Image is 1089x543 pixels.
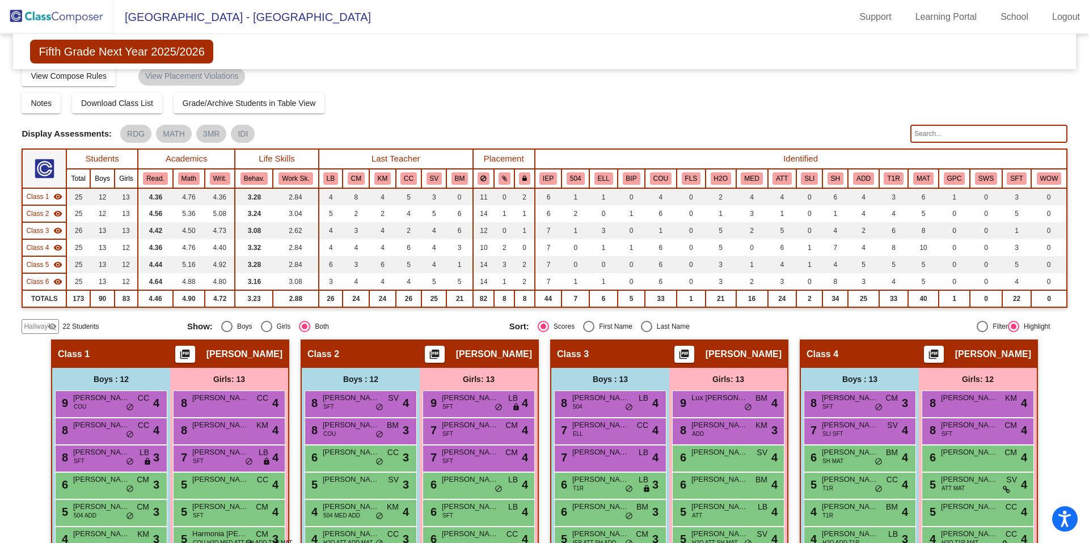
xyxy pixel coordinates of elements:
[115,239,138,256] td: 12
[66,256,90,273] td: 25
[396,222,422,239] td: 2
[535,169,562,188] th: Individualized Education Plan
[910,125,1067,143] input: Search...
[908,188,939,205] td: 6
[906,8,986,26] a: Learning Portal
[138,188,173,205] td: 4.36
[822,256,848,273] td: 4
[26,260,49,270] span: Class 5
[796,188,822,205] td: 0
[156,125,192,143] mat-chip: MATH
[514,188,534,205] td: 2
[30,40,213,63] span: Fifth Grade Next Year 2025/2026
[645,188,677,205] td: 4
[178,349,192,364] mat-icon: picture_as_pdf
[278,172,313,185] button: Work Sk.
[421,205,446,222] td: 5
[446,222,472,239] td: 6
[22,256,66,273] td: Hjordis Rivet - No Class Name
[90,188,115,205] td: 12
[706,222,736,239] td: 5
[210,172,230,185] button: Writ.
[319,205,343,222] td: 5
[991,8,1037,26] a: School
[138,273,173,290] td: 4.64
[1007,172,1026,185] button: SFT
[81,99,153,108] span: Download Class List
[396,205,422,222] td: 4
[66,188,90,205] td: 25
[235,239,273,256] td: 3.32
[26,209,49,219] span: Class 2
[645,222,677,239] td: 1
[848,239,879,256] td: 4
[174,93,325,113] button: Grade/Archive Students in Table View
[879,169,909,188] th: Title I Reading (Sees Ashley, Sarah, Courtney, Trish or has literacy partners)
[319,239,343,256] td: 4
[1031,256,1066,273] td: 0
[173,205,205,222] td: 5.36
[848,205,879,222] td: 4
[235,188,273,205] td: 3.28
[115,188,138,205] td: 13
[26,192,49,202] span: Class 1
[446,273,472,290] td: 5
[90,169,115,188] th: Boys
[421,273,446,290] td: 5
[939,205,970,222] td: 0
[22,129,112,139] span: Display Assessments:
[22,239,66,256] td: Bekki Moser - No Class Name
[446,256,472,273] td: 1
[231,125,255,143] mat-chip: IDI
[539,172,557,185] button: IEP
[428,349,441,364] mat-icon: picture_as_pdf
[706,239,736,256] td: 5
[848,256,879,273] td: 5
[235,149,318,169] th: Life Skills
[884,172,903,185] button: T1R
[72,93,162,113] button: Download Class List
[535,205,562,222] td: 6
[944,172,965,185] button: GPC
[677,169,706,188] th: Family Link Services
[822,239,848,256] td: 7
[143,172,168,185] button: Read.
[31,99,52,108] span: Notes
[421,188,446,205] td: 3
[939,188,970,205] td: 1
[924,346,944,363] button: Print Students Details
[205,205,235,222] td: 5.08
[369,169,395,188] th: Karen Mazur
[1002,188,1032,205] td: 3
[736,205,768,222] td: 3
[939,239,970,256] td: 0
[562,239,589,256] td: 0
[674,346,694,363] button: Print Students Details
[273,222,318,239] td: 2.62
[879,256,909,273] td: 5
[736,169,768,188] th: Medical Needs (i.e., meds, bathroom, severe allergies, medical diagnosis)
[22,66,116,86] button: View Compose Rules
[173,222,205,239] td: 4.50
[1031,239,1066,256] td: 0
[343,222,369,239] td: 3
[369,273,395,290] td: 4
[773,172,791,185] button: ATT
[22,222,66,239] td: Hallie Anscombe - No Class Name
[618,239,645,256] td: 1
[396,239,422,256] td: 6
[205,239,235,256] td: 4.40
[879,205,909,222] td: 4
[970,169,1002,188] th: SWIS data and behavior rating are aligned.
[90,273,115,290] td: 13
[319,222,343,239] td: 4
[22,273,66,290] td: Zack Korienek - No Class Name
[343,256,369,273] td: 3
[473,256,494,273] td: 14
[53,226,62,235] mat-icon: visibility
[879,188,909,205] td: 3
[319,256,343,273] td: 6
[1031,188,1066,205] td: 0
[768,256,797,273] td: 4
[446,169,472,188] th: Brad Moelker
